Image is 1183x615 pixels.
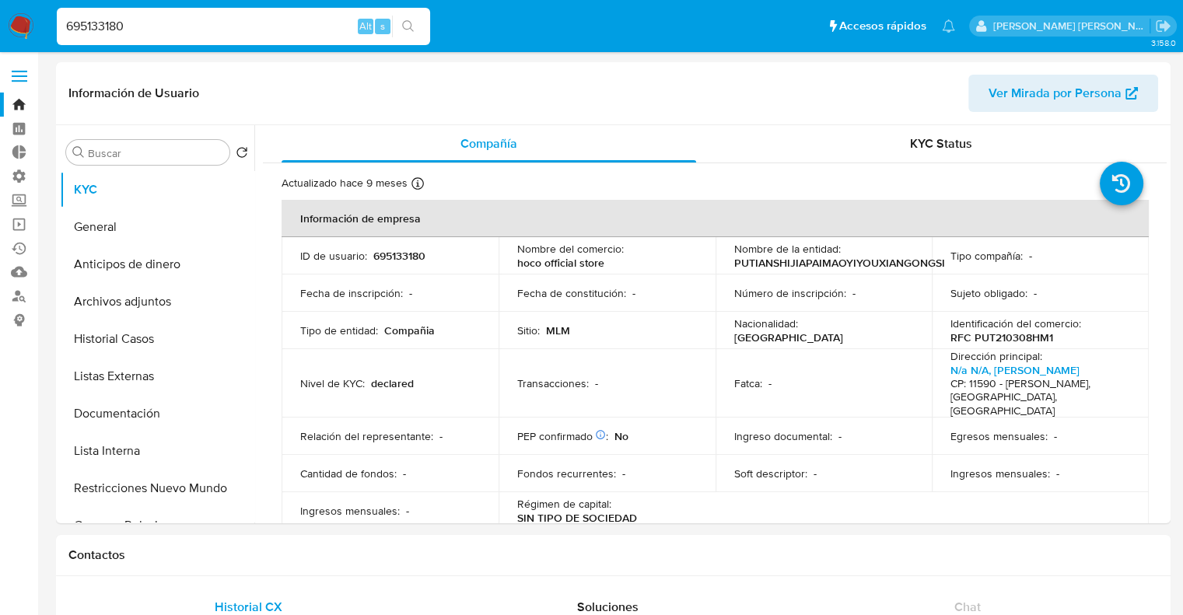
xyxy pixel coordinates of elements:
button: Archivos adjuntos [60,283,254,320]
h1: Contactos [68,547,1158,563]
p: Número de inscripción : [734,286,846,300]
button: Restricciones Nuevo Mundo [60,470,254,507]
p: Cantidad de fondos : [300,466,397,480]
h4: CP: 11590 - [PERSON_NAME], [GEOGRAPHIC_DATA], [GEOGRAPHIC_DATA] [950,377,1124,418]
p: Nivel de KYC : [300,376,365,390]
p: - [439,429,443,443]
a: Salir [1155,18,1171,34]
p: PEP confirmado : [517,429,608,443]
p: marianela.tarsia@mercadolibre.com [993,19,1150,33]
p: hoco official store [517,256,604,270]
p: declared [371,376,414,390]
p: Sitio : [517,323,540,337]
button: Volver al orden por defecto [236,146,248,163]
button: Buscar [72,146,85,159]
p: - [1034,286,1037,300]
p: PUTIANSHIJIAPAIMAOYIYOUXIANGONGSI [734,256,945,270]
p: - [1054,429,1057,443]
p: MLM [546,323,570,337]
button: Documentación [60,395,254,432]
p: - [406,504,409,518]
span: Compañía [460,135,517,152]
a: Notificaciones [942,19,955,33]
p: Fecha de constitución : [517,286,626,300]
h1: Información de Usuario [68,86,199,101]
p: Nombre de la entidad : [734,242,841,256]
span: Alt [359,19,372,33]
button: Lista Interna [60,432,254,470]
button: Cruces y Relaciones [60,507,254,544]
a: N/a N/A, [PERSON_NAME] [950,362,1080,378]
p: Ingreso documental : [734,429,832,443]
p: [GEOGRAPHIC_DATA] [734,330,843,344]
p: - [403,466,406,480]
p: Relación del representante : [300,429,433,443]
p: Nombre del comercio : [517,242,624,256]
span: s [380,19,385,33]
p: Nacionalidad : [734,316,798,330]
p: - [814,466,817,480]
p: Compañia [384,323,435,337]
p: Tipo de entidad : [300,323,378,337]
button: Anticipos de dinero [60,246,254,283]
input: Buscar usuario o caso... [57,16,430,37]
span: Ver Mirada por Persona [989,75,1122,112]
p: Identificación del comercio : [950,316,1081,330]
th: Información de empresa [282,200,1149,237]
span: KYC Status [910,135,972,152]
button: Ver Mirada por Persona [968,75,1158,112]
button: Historial Casos [60,320,254,358]
p: 695133180 [373,249,425,263]
p: Actualizado hace 9 meses [282,176,408,190]
p: - [1056,466,1059,480]
button: Listas Externas [60,358,254,395]
button: General [60,208,254,246]
p: Ingresos mensuales : [300,504,400,518]
p: - [632,286,635,300]
p: - [838,429,842,443]
p: Fatca : [734,376,762,390]
p: - [622,466,625,480]
p: No [614,429,628,443]
p: Fondos recurrentes : [517,466,616,480]
p: Ingresos mensuales : [950,466,1050,480]
button: KYC [60,171,254,208]
p: Soft descriptor : [734,466,807,480]
p: - [1029,249,1032,263]
p: RFC PUT210308HM1 [950,330,1053,344]
p: - [768,376,772,390]
p: Egresos mensuales : [950,429,1048,443]
p: - [409,286,412,300]
p: Sujeto obligado : [950,286,1027,300]
p: Tipo compañía : [950,249,1023,263]
button: search-icon [392,16,424,37]
span: Accesos rápidos [839,18,926,34]
p: SIN TIPO DE SOCIEDAD [517,511,637,525]
p: Dirección principal : [950,349,1042,363]
p: ID de usuario : [300,249,367,263]
p: Régimen de capital : [517,497,611,511]
p: Fecha de inscripción : [300,286,403,300]
input: Buscar [88,146,223,160]
p: Transacciones : [517,376,589,390]
p: - [852,286,856,300]
p: - [595,376,598,390]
